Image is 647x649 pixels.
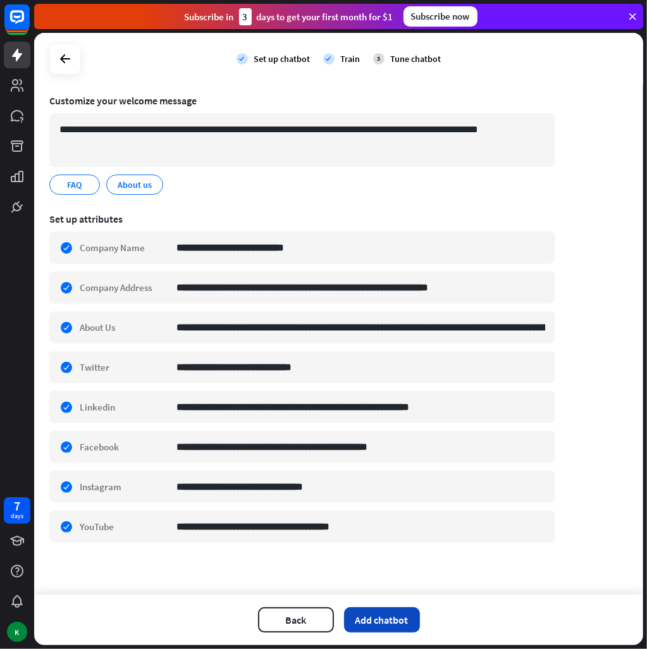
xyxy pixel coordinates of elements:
[239,8,252,25] div: 3
[116,178,153,192] span: About us
[237,53,248,65] i: check
[11,512,23,521] div: days
[14,500,20,512] div: 7
[373,53,385,65] div: 3
[341,53,360,65] div: Train
[391,53,441,65] div: Tune chatbot
[344,607,420,633] button: Add chatbot
[323,53,335,65] i: check
[404,6,478,27] div: Subscribe now
[258,607,334,633] button: Back
[4,497,30,524] a: 7 days
[49,94,555,107] div: Customize your welcome message
[66,178,83,192] span: FAQ
[10,5,48,43] button: Open LiveChat chat widget
[254,53,311,65] div: Set up chatbot
[185,8,393,25] div: Subscribe in days to get your first month for $1
[7,622,27,642] div: K
[49,213,555,225] div: Set up attributes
